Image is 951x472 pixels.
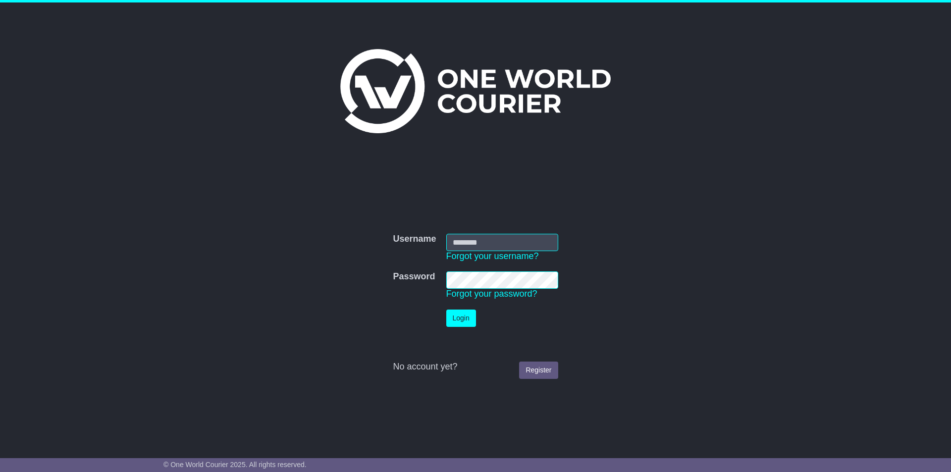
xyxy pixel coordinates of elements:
a: Register [519,362,558,379]
button: Login [446,310,476,327]
label: Password [393,271,435,282]
img: One World [340,49,611,133]
label: Username [393,234,436,245]
div: No account yet? [393,362,558,372]
span: © One World Courier 2025. All rights reserved. [163,461,307,469]
a: Forgot your password? [446,289,537,299]
a: Forgot your username? [446,251,539,261]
